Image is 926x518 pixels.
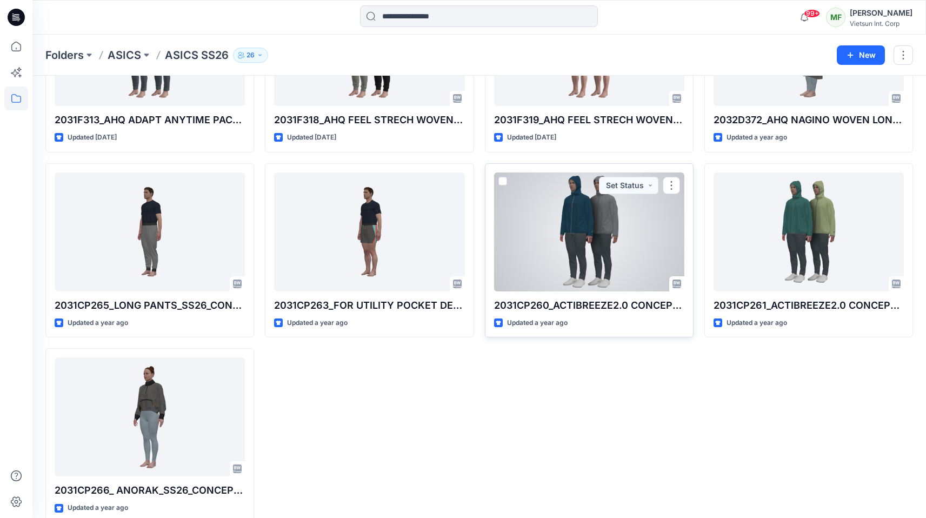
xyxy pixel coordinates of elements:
p: 26 [247,49,255,61]
p: Updated a year ago [287,317,348,329]
a: ASICS [108,48,141,63]
p: Updated a year ago [507,317,568,329]
a: 2031CP263_FOR UTILITY POCKET DETAIL_SS26 _CONCEPT PROTO [274,172,464,291]
p: 2031CP263_FOR UTILITY POCKET DETAIL_SS26 _CONCEPT PROTO [274,298,464,313]
p: 2031F313_AHQ ADAPT ANYTIME PACKABLE JACKET MEN WESTERN_SS26_SMS [55,112,245,128]
p: 2031CP261_ACTIBREEZE2.0 CONCEPT_PROTO [714,298,904,313]
a: Folders [45,48,84,63]
p: 2031F319_AHQ FEEL STRECH WOVEN PANT_SS26_SMS [494,112,684,128]
p: ASICS SS26 [165,48,229,63]
div: [PERSON_NAME] [850,6,912,19]
p: 2031CP265_LONG PANTS_SS26_CONCEPT SAMPLE [55,298,245,313]
button: New [837,45,885,65]
p: Updated [DATE] [287,132,336,143]
p: Updated [DATE] [68,132,117,143]
p: 2031CP260_ACTIBREEZE2.0 CONCEPT_PROTO [494,298,684,313]
button: 26 [233,48,268,63]
span: 99+ [804,9,820,18]
div: MF [826,8,845,27]
a: 2031CP266_ ANORAK_SS26_CONCEPT PROTO [55,357,245,476]
p: Updated a year ago [727,132,787,143]
div: Vietsun Int. Corp [850,19,912,28]
p: 2031CP266_ ANORAK_SS26_CONCEPT PROTO [55,483,245,498]
a: 2031CP260_ACTIBREEZE2.0 CONCEPT_PROTO [494,172,684,291]
p: Updated [DATE] [507,132,556,143]
a: 2031CP261_ACTIBREEZE2.0 CONCEPT_PROTO [714,172,904,291]
p: Updated a year ago [727,317,787,329]
a: 2031CP265_LONG PANTS_SS26_CONCEPT SAMPLE [55,172,245,291]
p: Updated a year ago [68,502,128,514]
p: 2031F318_AHQ FEEL STRECH WOVEN PANT_SS26_SMS [274,112,464,128]
p: Updated a year ago [68,317,128,329]
p: 2032D372_AHQ NAGINO WOVEN LONG JACKET WOMEN WESTERN_SS26_Early Proto SAMPLE [714,112,904,128]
